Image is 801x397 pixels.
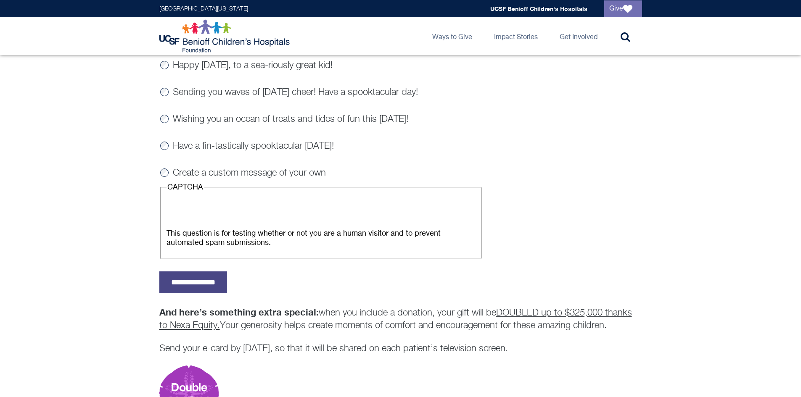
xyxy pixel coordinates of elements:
[173,168,326,178] label: Create a custom message of your own
[173,115,408,124] label: Wishing you an ocean of treats and tides of fun this [DATE]!
[173,61,333,70] label: Happy [DATE], to a sea-riously great kid!
[159,342,642,355] p: Send your e-card by [DATE], so that it will be shared on each patient’s television screen.
[553,17,604,55] a: Get Involved
[490,5,587,12] a: UCSF Benioff Children's Hospitals
[487,17,545,55] a: Impact Stories
[159,19,292,53] img: Logo for UCSF Benioff Children's Hospitals Foundation
[159,6,248,12] a: [GEOGRAPHIC_DATA][US_STATE]
[173,88,418,97] label: Sending you waves of [DATE] cheer! Have a spooktacular day!
[159,308,632,330] u: DOUBLED up to $325,000 thanks to Nexa Equity.
[159,306,642,332] p: when you include a donation, your gift will be Your generosity helps create moments of comfort an...
[604,0,642,17] a: Give
[426,17,479,55] a: Ways to Give
[159,307,319,318] strong: And here’s something extra special:
[167,183,204,192] legend: CAPTCHA
[167,195,293,226] iframe: Widget containing checkbox for hCaptcha security challenge
[167,229,476,247] div: This question is for testing whether or not you are a human visitor and to prevent automated spam...
[173,142,334,151] label: Have a fin-tastically spooktacular [DATE]!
